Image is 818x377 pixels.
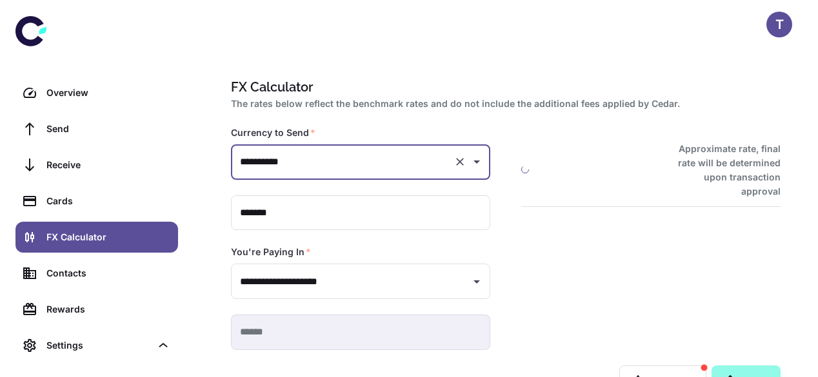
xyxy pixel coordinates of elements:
div: Cards [46,194,170,208]
div: Contacts [46,266,170,280]
a: Overview [15,77,178,108]
h1: FX Calculator [231,77,775,97]
div: Receive [46,158,170,172]
div: Rewards [46,302,170,316]
div: Overview [46,86,170,100]
button: Clear [451,153,469,171]
a: FX Calculator [15,222,178,253]
a: Receive [15,150,178,180]
label: Currency to Send [231,126,315,139]
a: Send [15,113,178,144]
button: Open [468,273,486,291]
button: T [766,12,792,37]
div: Send [46,122,170,136]
label: You're Paying In [231,246,311,258]
a: Rewards [15,294,178,325]
button: Open [468,153,486,171]
a: Cards [15,186,178,217]
h6: Approximate rate, final rate will be determined upon transaction approval [664,142,781,198]
a: Contacts [15,258,178,289]
div: FX Calculator [46,230,170,244]
div: Settings [46,338,151,353]
div: Settings [15,330,178,361]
